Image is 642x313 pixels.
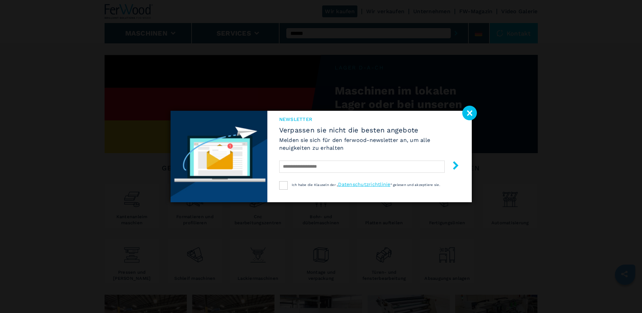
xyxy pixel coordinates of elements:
span: “ gelesen und akzeptiere sie. [391,183,440,187]
h6: Melden sie sich für den ferwood-newsletter an, um alle neuigkeiten zu erhalten [279,136,460,152]
span: Verpassen sie nicht die besten angebote [279,126,460,134]
span: Newsletter [279,116,460,123]
img: Newsletter image [171,111,267,202]
a: Datenschutzrichtlinie [338,182,390,187]
button: submit-button [445,159,460,174]
span: Ich habe die Klauseln der „ [292,183,338,187]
